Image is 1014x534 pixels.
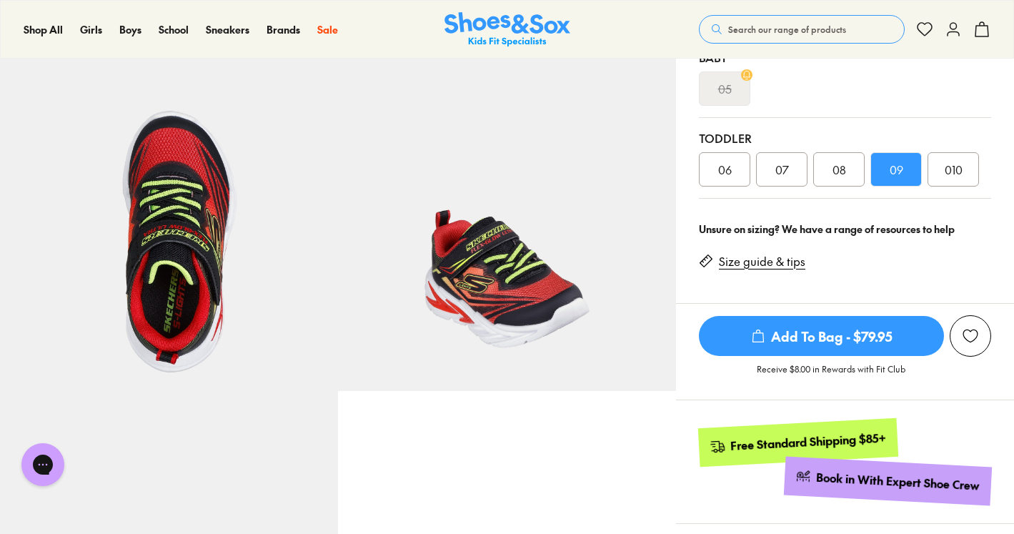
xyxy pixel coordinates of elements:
span: 010 [945,161,963,178]
a: Size guide & tips [719,254,805,270]
a: Book in With Expert Shoe Crew [784,457,992,506]
span: 08 [832,161,846,178]
span: Boys [119,22,141,36]
button: Search our range of products [699,15,905,44]
div: Unsure on sizing? We have a range of resources to help [699,222,991,237]
img: 7-551158_1 [338,53,676,391]
div: Toddler [699,129,991,147]
s: 05 [718,80,732,97]
p: Receive $8.00 in Rewards with Fit Club [757,362,905,388]
span: Sneakers [206,22,249,36]
a: Shop All [24,22,63,37]
span: 06 [718,161,732,178]
span: Brands [267,22,300,36]
a: Free Standard Shipping $85+ [698,418,898,467]
button: Add to Wishlist [950,315,991,357]
a: Brands [267,22,300,37]
span: Search our range of products [728,23,846,36]
a: Boys [119,22,141,37]
span: School [159,22,189,36]
span: Shop All [24,22,63,36]
span: Sale [317,22,338,36]
iframe: Gorgias live chat messenger [14,438,71,491]
span: Girls [80,22,102,36]
button: Add To Bag - $79.95 [699,315,944,357]
div: Book in With Expert Shoe Crew [816,470,980,494]
img: SNS_Logo_Responsive.svg [444,12,570,47]
a: Sale [317,22,338,37]
div: Free Standard Shipping $85+ [730,430,887,454]
span: 07 [775,161,789,178]
a: Sneakers [206,22,249,37]
span: Add To Bag - $79.95 [699,316,944,356]
a: School [159,22,189,37]
a: Girls [80,22,102,37]
span: 09 [890,161,903,178]
a: Shoes & Sox [444,12,570,47]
